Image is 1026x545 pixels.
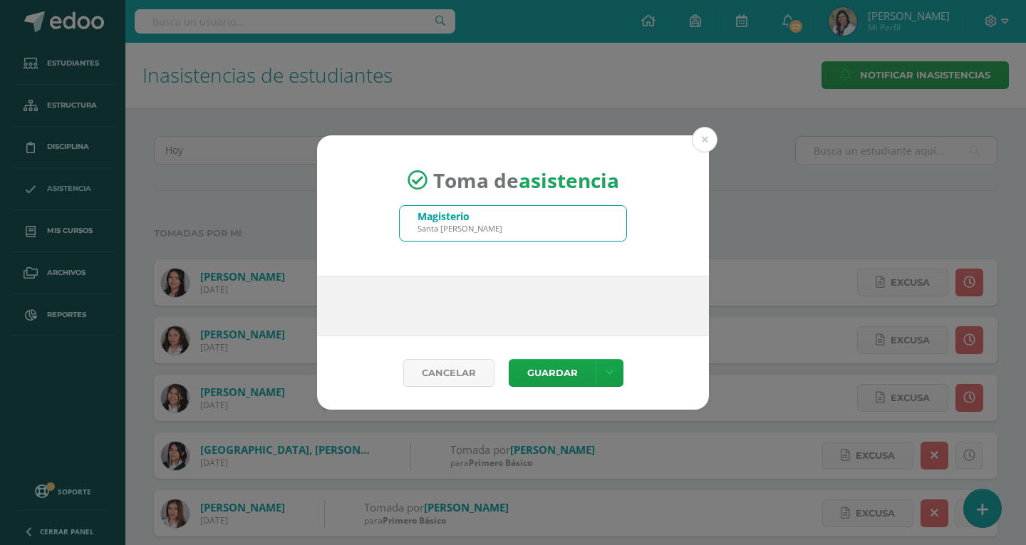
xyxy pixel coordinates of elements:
div: Magisterio [418,209,502,223]
button: Guardar [509,359,596,387]
strong: asistencia [519,167,619,194]
div: Santa [PERSON_NAME] [418,223,502,234]
input: Busca un grado o sección aquí... [400,206,626,241]
span: Toma de [433,167,619,194]
a: Cancelar [403,359,494,387]
button: Close (Esc) [692,127,717,152]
